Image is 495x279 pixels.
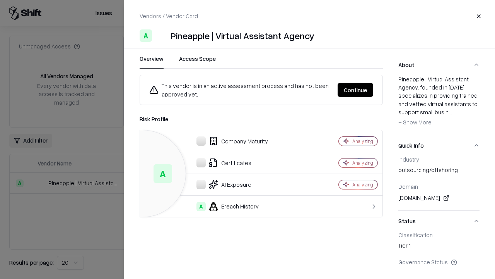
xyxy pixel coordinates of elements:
span: + Show More [398,119,432,126]
div: About [398,75,480,135]
div: Risk Profile [140,114,383,124]
span: ... [449,108,452,115]
div: AI Exposure [146,180,312,189]
div: Governance Status [398,258,480,265]
button: About [398,55,480,75]
div: Analyzing [352,160,373,166]
button: Access Scope [179,55,216,69]
div: Industry [398,156,480,163]
div: Quick Info [398,156,480,210]
div: Pineapple | Virtual Assistant Agency [171,29,314,42]
div: A [154,164,172,183]
button: Quick Info [398,135,480,156]
div: Analyzing [352,181,373,188]
div: outsourcing/offshoring [398,166,480,177]
p: Vendors / Vendor Card [140,12,198,20]
div: Tier 1 [398,241,480,252]
div: Breach History [146,202,312,211]
div: Classification [398,231,480,238]
button: Continue [338,83,373,97]
div: Analyzing [352,138,373,145]
div: [DOMAIN_NAME] [398,193,480,203]
button: + Show More [398,116,432,129]
button: Status [398,211,480,231]
div: Company Maturity [146,136,312,146]
img: Pineapple | Virtual Assistant Agency [155,29,167,42]
button: Overview [140,55,164,69]
div: A [196,202,206,211]
div: A [140,29,152,42]
div: Domain [398,183,480,190]
div: This vendor is in an active assessment process and has not been approved yet. [149,81,331,98]
div: Pineapple | Virtual Assistant Agency, founded in [DATE], specializes in providing trained and vet... [398,75,480,129]
div: Certificates [146,158,312,167]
